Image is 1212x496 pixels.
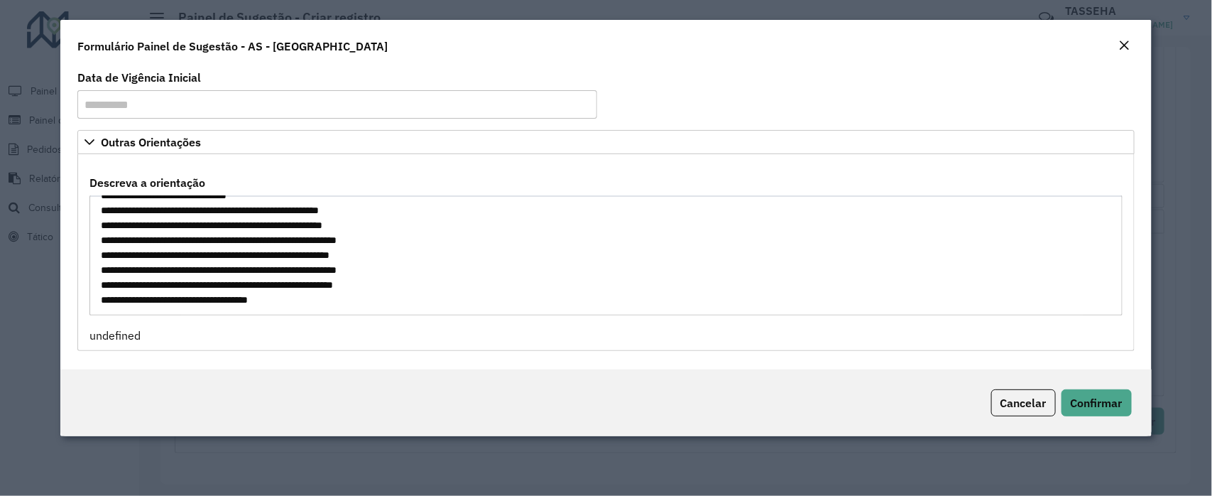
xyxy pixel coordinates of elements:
span: Outras Orientações [101,136,201,148]
a: Outras Orientações [77,130,1134,154]
span: Cancelar [1000,396,1047,410]
div: Outras Orientações [77,154,1134,351]
label: Descreva a orientação [89,174,205,191]
button: Cancelar [991,389,1056,416]
em: Fechar [1119,40,1130,51]
h4: Formulário Painel de Sugestão - AS - [GEOGRAPHIC_DATA] [77,38,388,55]
label: Data de Vigência Inicial [77,69,201,86]
span: Confirmar [1071,396,1123,410]
span: undefined [89,328,141,343]
button: Confirmar [1061,389,1132,416]
button: Close [1115,37,1135,55]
